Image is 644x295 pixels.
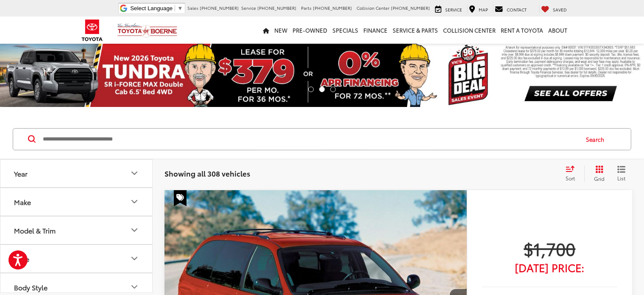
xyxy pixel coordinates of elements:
[261,17,272,44] a: Home
[14,226,56,234] div: Model & Trim
[594,175,605,182] span: Grid
[391,5,430,11] span: [PHONE_NUMBER]
[42,129,578,149] input: Search by Make, Model, or Keyword
[446,6,463,13] span: Service
[482,263,617,272] span: [DATE] Price:
[130,5,183,11] a: Select Language​
[129,253,139,264] div: Price
[14,283,47,291] div: Body Style
[164,168,250,178] span: Showing all 308 vehicles
[0,160,153,187] button: YearYear
[611,165,632,182] button: List View
[566,174,575,182] span: Sort
[493,5,529,13] a: Contact
[390,17,441,44] a: Service & Parts: Opens in a new tab
[301,5,312,11] span: Parts
[553,6,567,13] span: Saved
[117,23,178,38] img: Vic Vaughan Toyota of Boerne
[14,169,28,177] div: Year
[330,17,361,44] a: Specials
[479,6,488,13] span: Map
[188,5,199,11] span: Sales
[0,188,153,216] button: MakeMake
[129,282,139,292] div: Body Style
[0,216,153,244] button: Model & TrimModel & Trim
[14,198,31,206] div: Make
[272,17,290,44] a: New
[129,197,139,207] div: Make
[129,225,139,235] div: Model & Trim
[76,17,108,44] img: Toyota
[174,190,187,206] span: Special
[242,5,256,11] span: Service
[313,5,352,11] span: [PHONE_NUMBER]
[129,168,139,178] div: Year
[482,238,617,259] span: $1,700
[200,5,239,11] span: [PHONE_NUMBER]
[546,17,570,44] a: About
[467,5,491,13] a: Map
[0,245,153,273] button: PricePrice
[361,17,390,44] a: Finance
[290,17,330,44] a: Pre-Owned
[433,5,465,13] a: Service
[441,17,499,44] a: Collision Center
[617,174,626,182] span: List
[177,5,183,11] span: ▼
[584,165,611,182] button: Grid View
[507,6,527,13] span: Contact
[258,5,297,11] span: [PHONE_NUMBER]
[561,165,584,182] button: Select sort value
[578,129,616,150] button: Search
[357,5,390,11] span: Collision Center
[499,17,546,44] a: Rent a Toyota
[130,5,173,11] span: Select Language
[539,5,569,13] a: My Saved Vehicles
